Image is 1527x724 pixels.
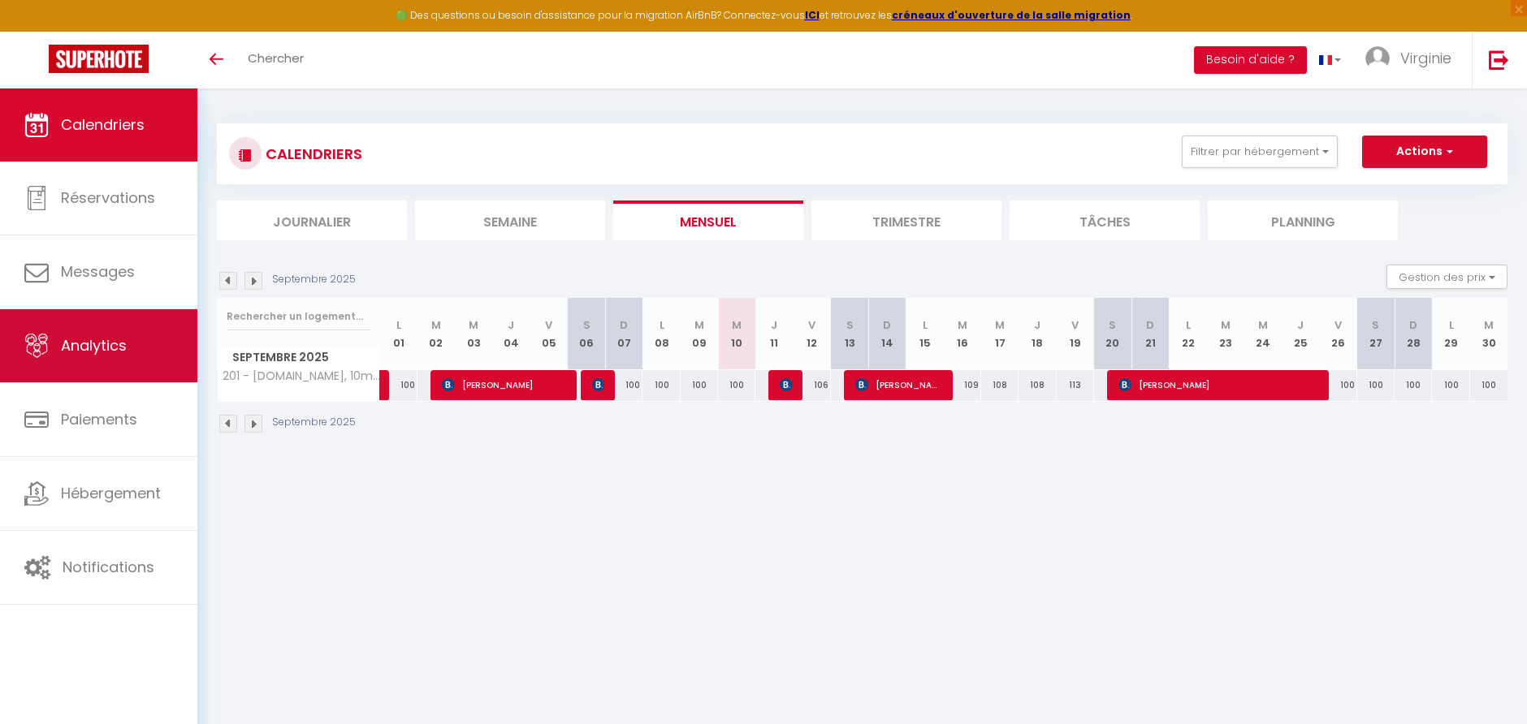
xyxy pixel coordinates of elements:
abbr: L [923,317,928,333]
div: 100 [1320,370,1357,400]
th: 13 [831,298,868,370]
th: 08 [642,298,680,370]
abbr: S [1109,317,1116,333]
th: 02 [417,298,455,370]
div: 113 [1057,370,1094,400]
li: Trimestre [811,200,1001,240]
div: 109 [944,370,981,400]
span: 201 - [DOMAIN_NAME], 10mn à pied [GEOGRAPHIC_DATA], Parking Rue Gratuit, De 1 à 6 personnes, Cuis... [220,370,383,382]
th: 26 [1320,298,1357,370]
div: 106 [794,370,831,400]
div: 100 [1395,370,1432,400]
p: Septembre 2025 [272,272,356,287]
span: Septembre 2025 [218,346,379,369]
span: Calendriers [61,114,145,135]
abbr: V [1335,317,1342,333]
span: Hébergement [61,483,161,503]
abbr: S [1372,317,1379,333]
th: 12 [794,298,831,370]
th: 30 [1470,298,1508,370]
a: ICI [805,8,820,22]
abbr: M [1221,317,1231,333]
abbr: D [620,317,628,333]
abbr: M [1258,317,1268,333]
abbr: V [808,317,815,333]
li: Semaine [415,200,605,240]
button: Actions [1362,136,1487,168]
a: Chercher [236,32,316,88]
li: Planning [1208,200,1398,240]
div: 100 [642,370,680,400]
th: 24 [1244,298,1282,370]
th: 28 [1395,298,1432,370]
li: Journalier [217,200,407,240]
abbr: S [583,317,590,333]
div: 108 [1019,370,1056,400]
button: Gestion des prix [1386,265,1508,289]
span: [PERSON_NAME] [780,369,792,400]
th: 01 [380,298,417,370]
button: Ouvrir le widget de chat LiveChat [13,6,62,55]
th: 16 [944,298,981,370]
div: 100 [605,370,642,400]
th: 09 [681,298,718,370]
abbr: V [1071,317,1079,333]
div: 100 [1470,370,1508,400]
th: 04 [492,298,530,370]
th: 25 [1282,298,1319,370]
th: 03 [455,298,492,370]
div: 100 [1357,370,1395,400]
abbr: J [1034,317,1040,333]
span: [PERSON_NAME] [592,369,604,400]
abbr: M [469,317,478,333]
th: 07 [605,298,642,370]
abbr: D [883,317,891,333]
th: 15 [906,298,943,370]
abbr: L [660,317,664,333]
th: 05 [530,298,568,370]
img: Super Booking [49,45,149,73]
span: Notifications [63,557,154,577]
a: créneaux d'ouverture de la salle migration [892,8,1131,22]
img: logout [1489,50,1509,70]
th: 10 [718,298,755,370]
span: Chercher [248,50,304,67]
div: 100 [1432,370,1469,400]
abbr: S [846,317,854,333]
span: [PERSON_NAME] [855,369,942,400]
abbr: J [1297,317,1304,333]
abbr: L [396,317,401,333]
th: 18 [1019,298,1056,370]
div: 100 [380,370,417,400]
a: ... Virginie [1353,32,1472,88]
th: 11 [755,298,793,370]
th: 27 [1357,298,1395,370]
h3: CALENDRIERS [262,136,362,172]
abbr: M [995,317,1005,333]
th: 20 [1094,298,1131,370]
th: 19 [1057,298,1094,370]
span: Réservations [61,187,155,208]
span: [PERSON_NAME] [442,369,566,400]
abbr: M [732,317,742,333]
div: 100 [681,370,718,400]
div: 108 [981,370,1019,400]
span: Paiements [61,409,137,429]
abbr: M [431,317,441,333]
span: Virginie [1400,48,1451,68]
abbr: V [545,317,552,333]
button: Filtrer par hébergement [1182,136,1338,168]
th: 17 [981,298,1019,370]
span: Messages [61,261,135,282]
abbr: L [1186,317,1191,333]
abbr: M [958,317,967,333]
img: ... [1365,46,1390,71]
li: Mensuel [613,200,803,240]
abbr: J [508,317,514,333]
abbr: D [1409,317,1417,333]
th: 21 [1131,298,1169,370]
p: Septembre 2025 [272,415,356,430]
abbr: L [1449,317,1454,333]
